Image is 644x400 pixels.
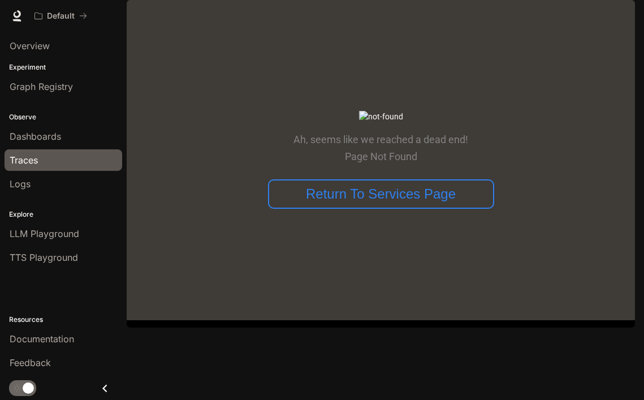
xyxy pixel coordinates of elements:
[359,111,403,123] img: not-found
[293,134,468,145] p: Ah, seems like we reached a dead end!
[293,151,468,162] p: Page Not Found
[268,179,494,209] button: Return To Services Page
[47,11,75,21] p: Default
[29,5,92,27] button: All workspaces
